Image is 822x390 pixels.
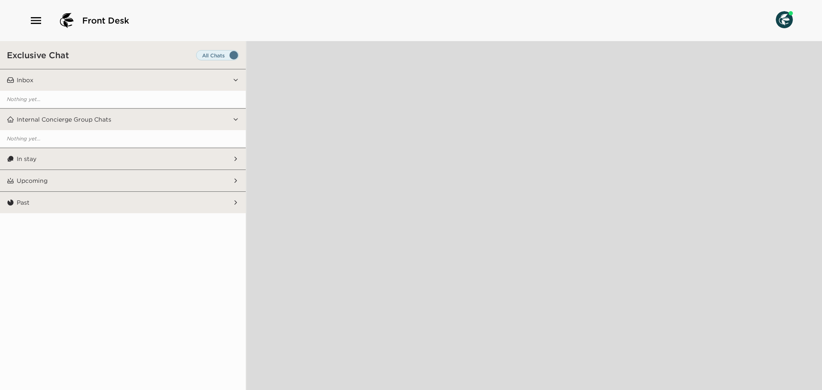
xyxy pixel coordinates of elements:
[14,148,232,170] button: In stay
[14,69,232,91] button: Inbox
[196,50,239,60] label: Set all destinations
[17,76,33,84] p: Inbox
[7,50,69,60] h3: Exclusive Chat
[82,15,129,27] span: Front Desk
[57,10,77,31] img: logo
[17,116,111,123] p: Internal Concierge Group Chats
[14,109,232,130] button: Internal Concierge Group Chats
[776,11,793,28] img: User
[17,199,30,206] p: Past
[17,155,36,163] p: In stay
[14,192,232,213] button: Past
[17,177,48,185] p: Upcoming
[14,170,232,191] button: Upcoming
